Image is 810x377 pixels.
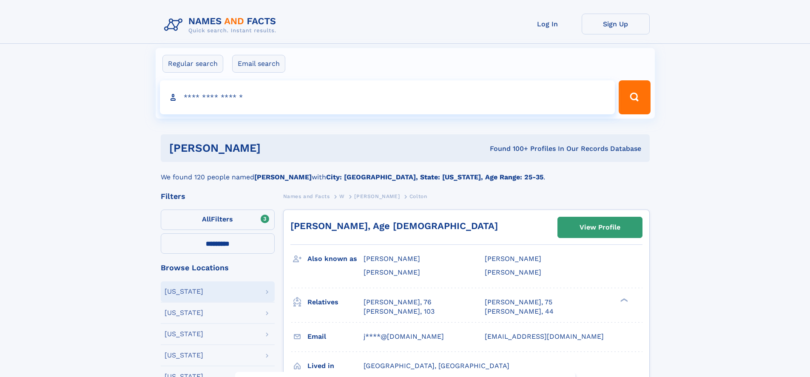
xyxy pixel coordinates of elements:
[160,80,615,114] input: search input
[485,332,604,340] span: [EMAIL_ADDRESS][DOMAIN_NAME]
[354,191,400,201] a: [PERSON_NAME]
[162,55,223,73] label: Regular search
[339,191,345,201] a: W
[232,55,285,73] label: Email search
[364,298,432,307] a: [PERSON_NAME], 76
[339,193,345,199] span: W
[619,80,650,114] button: Search Button
[364,255,420,263] span: [PERSON_NAME]
[364,268,420,276] span: [PERSON_NAME]
[307,329,364,344] h3: Email
[618,297,628,303] div: ❯
[485,307,554,316] a: [PERSON_NAME], 44
[326,173,543,181] b: City: [GEOGRAPHIC_DATA], State: [US_STATE], Age Range: 25-35
[161,264,275,272] div: Browse Locations
[364,362,509,370] span: [GEOGRAPHIC_DATA], [GEOGRAPHIC_DATA]
[161,210,275,230] label: Filters
[165,352,203,359] div: [US_STATE]
[485,298,552,307] a: [PERSON_NAME], 75
[558,217,642,238] a: View Profile
[165,309,203,316] div: [US_STATE]
[169,143,375,153] h1: [PERSON_NAME]
[283,191,330,201] a: Names and Facts
[254,173,312,181] b: [PERSON_NAME]
[485,255,541,263] span: [PERSON_NAME]
[354,193,400,199] span: [PERSON_NAME]
[165,331,203,337] div: [US_STATE]
[485,268,541,276] span: [PERSON_NAME]
[161,14,283,37] img: Logo Names and Facts
[307,295,364,309] h3: Relatives
[307,359,364,373] h3: Lived in
[165,288,203,295] div: [US_STATE]
[307,252,364,266] h3: Also known as
[582,14,650,34] a: Sign Up
[202,215,211,223] span: All
[580,218,620,237] div: View Profile
[161,193,275,200] div: Filters
[364,307,435,316] a: [PERSON_NAME], 103
[409,193,427,199] span: Colton
[161,162,650,182] div: We found 120 people named with .
[290,221,498,231] a: [PERSON_NAME], Age [DEMOGRAPHIC_DATA]
[375,144,641,153] div: Found 100+ Profiles In Our Records Database
[514,14,582,34] a: Log In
